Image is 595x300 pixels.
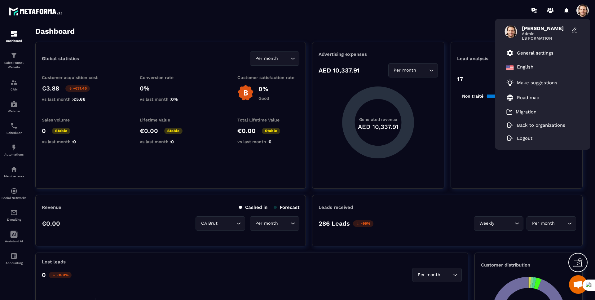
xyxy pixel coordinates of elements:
[49,272,72,278] p: -100%
[506,94,539,101] a: Road map
[522,31,568,36] span: Admin
[140,85,202,92] p: 0%
[2,218,26,221] p: E-mailing
[2,196,26,200] p: Social Networks
[279,220,289,227] input: Search for option
[2,139,26,161] a: automationsautomationsAutomations
[10,30,18,37] img: formation
[164,128,183,134] p: Stable
[522,25,568,31] span: [PERSON_NAME]
[319,67,359,74] p: AED 10,337.91
[10,100,18,108] img: automations
[262,128,280,134] p: Stable
[200,220,219,227] span: CA Brut
[254,220,279,227] span: Per month
[527,216,576,231] div: Search for option
[517,135,532,141] p: Logout
[2,109,26,113] p: Webinar
[73,139,76,144] span: 0
[2,261,26,265] p: Accounting
[2,161,26,183] a: automationsautomationsMember area
[10,187,18,195] img: social-network
[42,220,60,227] p: €0.00
[42,85,59,92] p: €3.88
[457,75,463,83] p: 17
[65,85,90,92] p: -€31.45
[140,75,202,80] p: Conversion rate
[2,226,26,248] a: Assistant AI
[237,117,299,122] p: Total Lifetime Value
[196,216,245,231] div: Search for option
[140,139,202,144] p: vs last month :
[2,74,26,96] a: formationformationCRM
[556,220,566,227] input: Search for option
[239,205,267,210] p: Cashed in
[42,97,104,102] p: vs last month :
[392,67,418,74] span: Per month
[10,209,18,216] img: email
[517,95,539,100] p: Road map
[506,49,553,57] a: General settings
[42,127,46,135] p: 0
[10,165,18,173] img: automations
[237,139,299,144] p: vs last month :
[319,51,438,57] p: Advertising expenses
[250,51,299,66] div: Search for option
[478,220,496,227] span: Weekly
[474,216,523,231] div: Search for option
[73,97,86,102] span: €5.66
[517,80,557,86] p: Make suggestions
[2,204,26,226] a: emailemailE-mailing
[42,139,104,144] p: vs last month :
[319,220,350,227] p: 286 Leads
[258,85,269,93] p: 0%
[274,205,299,210] p: Forecast
[517,64,533,72] p: English
[35,27,75,36] h3: Dashboard
[42,56,79,61] p: Global statistics
[506,122,565,128] a: Back to organizations
[9,6,64,17] img: logo
[2,183,26,204] a: social-networksocial-networkSocial Networks
[2,153,26,156] p: Automations
[254,55,279,62] span: Per month
[237,85,254,101] img: b-badge-o.b3b20ee6.svg
[353,220,373,227] p: -99%
[388,63,438,77] div: Search for option
[219,220,235,227] input: Search for option
[2,96,26,117] a: automationsautomationsWebinar
[522,36,568,41] span: LS FORMATION
[42,117,104,122] p: Sales volume
[140,127,158,135] p: €0.00
[517,122,565,128] p: Back to organizations
[171,97,178,102] span: 0%
[2,117,26,139] a: schedulerschedulerScheduler
[42,271,46,279] p: 0
[319,205,353,210] p: Leads received
[237,75,299,80] p: Customer satisfaction rate
[269,139,271,144] span: 0
[140,117,202,122] p: Lifetime Value
[2,25,26,47] a: formationformationDashboard
[412,268,462,282] div: Search for option
[517,50,553,56] p: General settings
[2,39,26,42] p: Dashboard
[10,79,18,86] img: formation
[462,94,483,99] tspan: Non traité
[237,127,256,135] p: €0.00
[52,128,70,134] p: Stable
[496,220,513,227] input: Search for option
[10,252,18,260] img: accountant
[2,61,26,69] p: Sales Funnel Website
[481,262,576,268] p: Customer distribution
[42,259,66,265] p: Lost leads
[2,88,26,91] p: CRM
[2,174,26,178] p: Member area
[569,275,588,294] div: Mở cuộc trò chuyện
[442,271,452,278] input: Search for option
[10,52,18,59] img: formation
[171,139,174,144] span: 0
[42,205,61,210] p: Revenue
[2,131,26,135] p: Scheduler
[516,109,536,115] p: Migration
